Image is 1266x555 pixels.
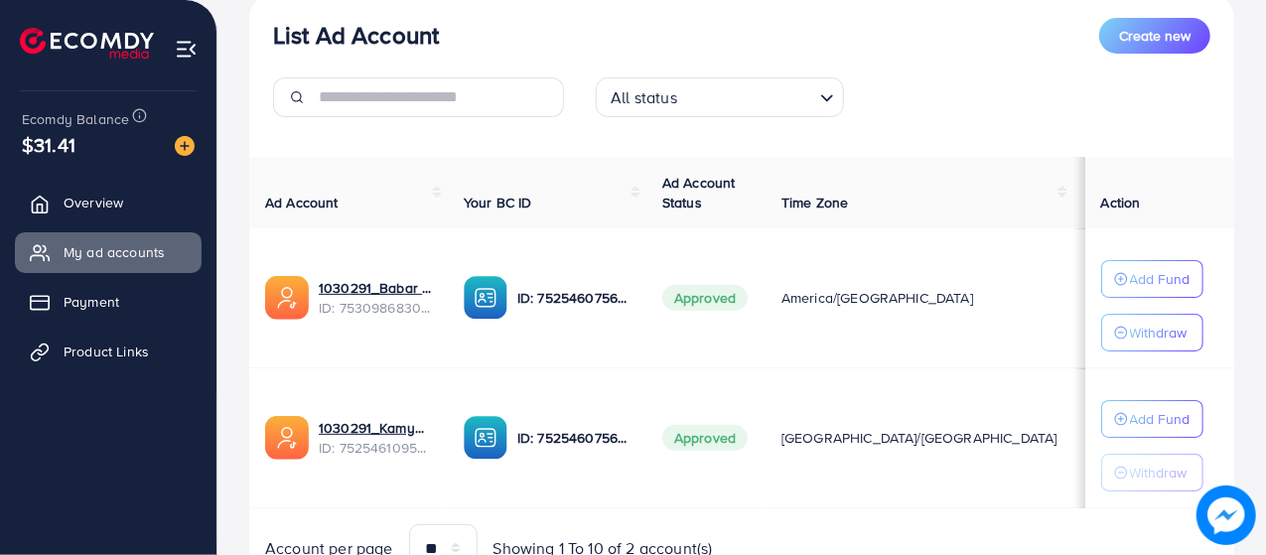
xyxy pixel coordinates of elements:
[319,278,432,319] div: <span class='underline'>1030291_Babar Imports_1753444527335</span></br>7530986830230224912
[781,288,973,308] span: America/[GEOGRAPHIC_DATA]
[175,136,195,156] img: image
[265,193,339,212] span: Ad Account
[1119,26,1191,46] span: Create new
[22,130,75,159] span: $31.41
[1130,267,1191,291] p: Add Fund
[517,426,631,450] p: ID: 7525460756331528209
[464,416,507,460] img: ic-ba-acc.ded83a64.svg
[464,193,532,212] span: Your BC ID
[781,428,1057,448] span: [GEOGRAPHIC_DATA]/[GEOGRAPHIC_DATA]
[1101,400,1203,438] button: Add Fund
[15,282,202,322] a: Payment
[319,418,432,459] div: <span class='underline'>1030291_Kamyab Imports_1752157964630</span></br>7525461095948746753
[781,193,848,212] span: Time Zone
[20,28,154,59] img: logo
[1196,486,1256,545] img: image
[1130,461,1188,485] p: Withdraw
[64,193,123,212] span: Overview
[64,292,119,312] span: Payment
[273,21,439,50] h3: List Ad Account
[265,276,309,320] img: ic-ads-acc.e4c84228.svg
[1130,407,1191,431] p: Add Fund
[64,342,149,361] span: Product Links
[64,242,165,262] span: My ad accounts
[1099,18,1210,54] button: Create new
[1101,260,1203,298] button: Add Fund
[662,285,748,311] span: Approved
[15,232,202,272] a: My ad accounts
[1130,321,1188,345] p: Withdraw
[596,77,844,117] div: Search for option
[265,416,309,460] img: ic-ads-acc.e4c84228.svg
[175,38,198,61] img: menu
[22,109,129,129] span: Ecomdy Balance
[662,425,748,451] span: Approved
[607,83,681,112] span: All status
[683,79,812,112] input: Search for option
[1101,314,1203,351] button: Withdraw
[662,173,736,212] span: Ad Account Status
[319,418,432,438] a: 1030291_Kamyab Imports_1752157964630
[1101,454,1203,491] button: Withdraw
[319,438,432,458] span: ID: 7525461095948746753
[15,183,202,222] a: Overview
[464,276,507,320] img: ic-ba-acc.ded83a64.svg
[319,298,432,318] span: ID: 7530986830230224912
[517,286,631,310] p: ID: 7525460756331528209
[319,278,432,298] a: 1030291_Babar Imports_1753444527335
[1101,193,1141,212] span: Action
[15,332,202,371] a: Product Links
